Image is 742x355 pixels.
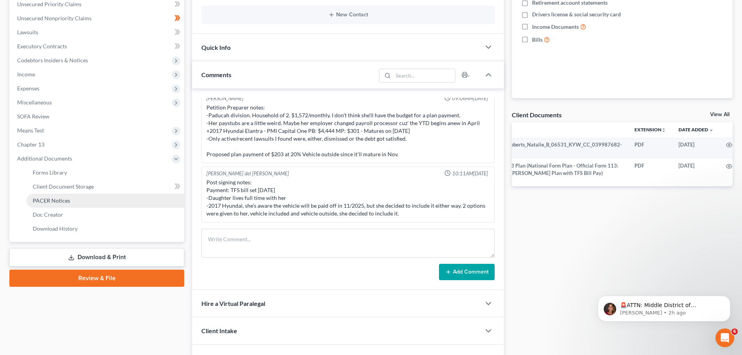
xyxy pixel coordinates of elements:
[26,180,184,194] a: Client Document Storage
[33,197,70,204] span: PACER Notices
[11,39,184,53] a: Executory Contracts
[17,85,39,92] span: Expenses
[672,138,720,159] td: [DATE]
[482,138,628,159] td: 202508Roberts_Natalie_B_06531_KYW_CC_039987682-pdf
[11,110,184,124] a: SOFA Review
[17,71,35,78] span: Income
[710,112,730,117] a: View All
[634,127,666,132] a: Extensionunfold_more
[17,99,52,106] span: Miscellaneous
[672,159,720,180] td: [DATE]
[532,23,579,31] span: Income Documents
[532,11,621,18] span: Drivers license & social security card
[17,155,72,162] span: Additional Documents
[206,170,289,177] div: [PERSON_NAME] del [PERSON_NAME]
[17,15,92,21] span: Unsecured Nonpriority Claims
[628,159,672,180] td: PDF
[201,71,231,78] span: Comments
[26,208,184,222] a: Doc Creator
[482,159,628,180] td: Chapter 13 Plan (National Form Plan - Official Form 113: Farmer & [PERSON_NAME] Plan with TFS Bil...
[628,138,672,159] td: PDF
[439,264,495,280] button: Add Comment
[26,194,184,208] a: PACER Notices
[17,141,44,148] span: Chapter 13
[17,57,88,64] span: Codebtors Insiders & Notices
[17,29,38,35] span: Lawsuits
[9,270,184,287] a: Review & File
[661,128,666,132] i: unfold_more
[716,329,734,347] iframe: Intercom live chat
[586,279,742,334] iframe: Intercom notifications message
[201,44,231,51] span: Quick Info
[201,300,265,307] span: Hire a Virtual Paralegal
[11,25,184,39] a: Lawsuits
[201,327,237,334] span: Client Intake
[206,104,490,158] div: Petition Preparer notes: -Paducah division. Household of 2. $1,572/monthly. I don't think she'll ...
[33,183,94,190] span: Client Document Storage
[731,329,738,335] span: 6
[709,128,714,132] i: expand_more
[679,127,714,132] a: Date Added expand_more
[208,12,488,18] button: New Contact
[33,225,78,232] span: Download History
[206,95,243,102] div: [PERSON_NAME]
[17,127,44,134] span: Means Test
[17,1,81,7] span: Unsecured Priority Claims
[532,36,543,44] span: Bills
[33,211,63,218] span: Doc Creator
[17,43,67,49] span: Executory Contracts
[452,170,488,177] span: 10:11AM[DATE]
[393,69,455,82] input: Search...
[512,111,562,119] div: Client Documents
[26,166,184,180] a: Forms Library
[452,95,488,102] span: 09:06AM[DATE]
[206,178,490,217] div: Post signing notes: Payment: TFS bill set [DATE] -Daughter lives full time with her -2017 Hyundai...
[33,169,67,176] span: Forms Library
[17,113,49,120] span: SOFA Review
[9,248,184,267] a: Download & Print
[26,222,184,236] a: Download History
[11,11,184,25] a: Unsecured Nonpriority Claims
